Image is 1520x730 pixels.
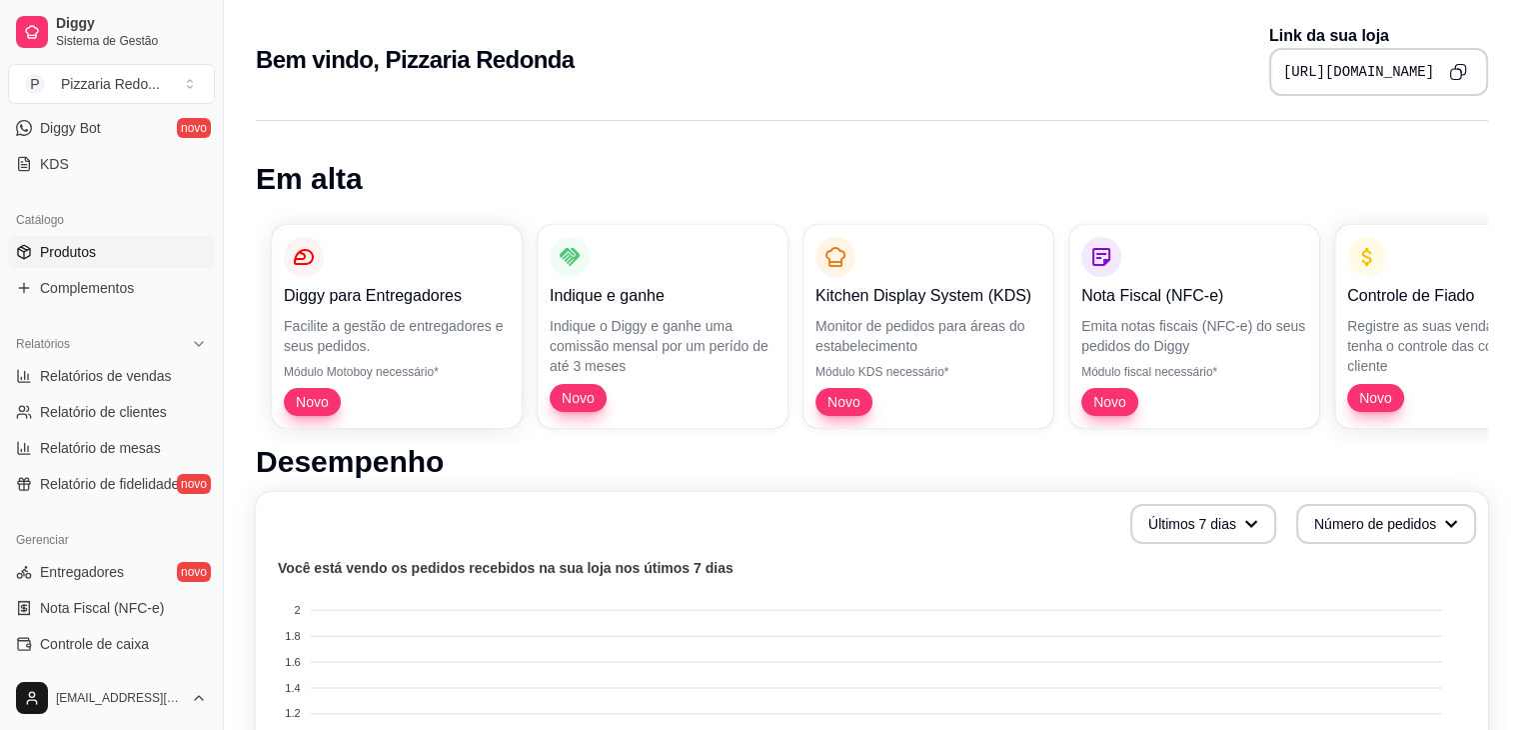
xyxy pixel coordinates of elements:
a: DiggySistema de Gestão [8,8,215,56]
tspan: 2 [294,604,300,616]
span: Diggy [56,15,207,33]
a: KDS [8,148,215,180]
tspan: 1.8 [285,630,300,642]
a: Controle de caixa [8,628,215,660]
span: Diggy Bot [40,118,101,138]
span: Complementos [40,278,134,298]
a: Relatórios de vendas [8,360,215,392]
p: Módulo Motoboy necessário* [284,364,510,380]
a: Produtos [8,236,215,268]
h2: Bem vindo, Pizzaria Redonda [256,44,575,76]
p: Kitchen Display System (KDS) [815,284,1041,308]
span: [EMAIL_ADDRESS][DOMAIN_NAME] [56,690,183,706]
button: Select a team [8,64,215,104]
p: Módulo fiscal necessário* [1081,364,1307,380]
pre: [URL][DOMAIN_NAME] [1283,62,1434,82]
button: Copy to clipboard [1442,56,1474,88]
p: Nota Fiscal (NFC-e) [1081,284,1307,308]
button: Últimos 7 dias [1130,504,1276,544]
p: Diggy para Entregadores [284,284,510,308]
p: Módulo KDS necessário* [815,364,1041,380]
span: Relatório de clientes [40,402,167,422]
a: Controle de fiado [8,664,215,696]
p: Indique o Diggy e ganhe uma comissão mensal por um perído de até 3 meses [550,316,775,376]
a: Relatório de mesas [8,432,215,464]
div: Pizzaria Redo ... [61,74,160,94]
span: Novo [554,388,603,408]
span: Relatório de fidelidade [40,474,179,494]
span: Relatórios [16,336,70,352]
a: Entregadoresnovo [8,556,215,588]
h1: Desempenho [256,444,1488,480]
button: Kitchen Display System (KDS)Monitor de pedidos para áreas do estabelecimentoMódulo KDS necessário... [803,225,1053,428]
span: Relatório de mesas [40,438,161,458]
div: Catálogo [8,204,215,236]
a: Nota Fiscal (NFC-e) [8,592,215,624]
h1: Em alta [256,161,1488,197]
a: Relatório de clientes [8,396,215,428]
button: [EMAIL_ADDRESS][DOMAIN_NAME] [8,674,215,722]
span: P [25,74,45,94]
span: Novo [1351,388,1400,408]
div: Gerenciar [8,524,215,556]
tspan: 1.2 [285,707,300,719]
span: Novo [1085,392,1134,412]
p: Facilite a gestão de entregadores e seus pedidos. [284,316,510,356]
button: Indique e ganheIndique o Diggy e ganhe uma comissão mensal por um perído de até 3 mesesNovo [538,225,787,428]
span: Controle de caixa [40,634,149,654]
button: Número de pedidos [1296,504,1476,544]
button: Nota Fiscal (NFC-e)Emita notas fiscais (NFC-e) do seus pedidos do DiggyMódulo fiscal necessário*Novo [1069,225,1319,428]
p: Indique e ganhe [550,284,775,308]
span: Entregadores [40,562,124,582]
span: Produtos [40,242,96,262]
p: Monitor de pedidos para áreas do estabelecimento [815,316,1041,356]
span: Novo [288,392,337,412]
tspan: 1.4 [285,682,300,694]
p: Emita notas fiscais (NFC-e) do seus pedidos do Diggy [1081,316,1307,356]
span: Nota Fiscal (NFC-e) [40,598,164,618]
p: Link da sua loja [1269,24,1488,48]
a: Diggy Botnovo [8,112,215,144]
a: Complementos [8,272,215,304]
span: KDS [40,154,69,174]
text: Você está vendo os pedidos recebidos na sua loja nos útimos 7 dias [278,560,734,576]
span: Sistema de Gestão [56,33,207,49]
span: Relatórios de vendas [40,366,172,386]
span: Novo [819,392,868,412]
a: Relatório de fidelidadenovo [8,468,215,500]
tspan: 1.6 [285,656,300,668]
button: Diggy para EntregadoresFacilite a gestão de entregadores e seus pedidos.Módulo Motoboy necessário... [272,225,522,428]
